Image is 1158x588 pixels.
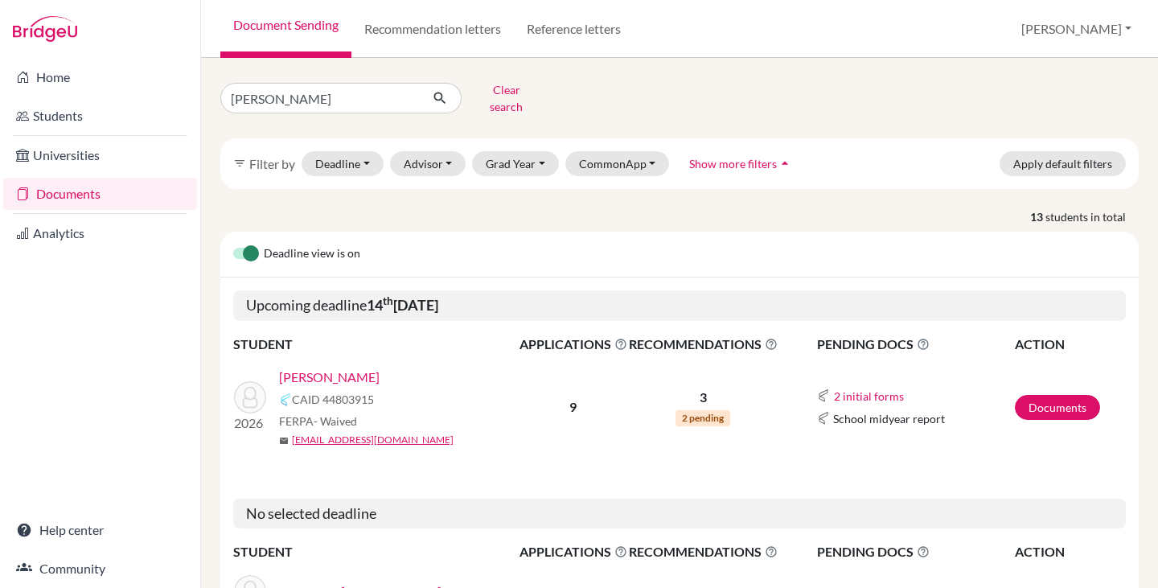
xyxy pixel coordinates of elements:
button: Clear search [462,77,551,119]
a: Community [3,553,197,585]
th: STUDENT [233,541,519,562]
strong: 13 [1030,208,1045,225]
button: Show more filtersarrow_drop_up [675,151,807,176]
span: Deadline view is on [264,245,360,264]
a: Documents [1015,395,1100,420]
button: Apply default filters [1000,151,1126,176]
a: Home [3,61,197,93]
a: Students [3,100,197,132]
span: PENDING DOCS [817,335,1013,354]
i: arrow_drop_up [777,155,793,171]
button: Deadline [302,151,384,176]
a: Help center [3,514,197,546]
span: students in total [1045,208,1139,225]
span: APPLICATIONS [519,542,627,561]
h5: Upcoming deadline [233,290,1126,321]
img: Paiva, Pedro [234,381,266,413]
span: PENDING DOCS [817,542,1013,561]
a: Documents [3,178,197,210]
img: Bridge-U [13,16,77,42]
a: [EMAIL_ADDRESS][DOMAIN_NAME] [292,433,454,447]
th: STUDENT [233,334,519,355]
span: Show more filters [689,157,777,171]
span: RECOMMENDATIONS [629,542,778,561]
p: 3 [629,388,778,407]
button: Advisor [390,151,466,176]
h5: No selected deadline [233,499,1126,529]
img: Common App logo [817,389,830,402]
p: 2026 [234,413,266,433]
button: Grad Year [472,151,559,176]
span: APPLICATIONS [519,335,627,354]
span: - Waived [314,414,357,428]
sup: th [383,294,393,307]
img: Common App logo [817,412,830,425]
input: Find student by name... [220,83,420,113]
th: ACTION [1014,334,1126,355]
th: ACTION [1014,541,1126,562]
span: RECOMMENDATIONS [629,335,778,354]
a: [PERSON_NAME] [279,368,380,387]
span: mail [279,436,289,446]
button: [PERSON_NAME] [1014,14,1139,44]
i: filter_list [233,157,246,170]
span: School midyear report [833,410,945,427]
span: CAID 44803915 [292,391,374,408]
button: 2 initial forms [833,387,905,405]
button: CommonApp [565,151,670,176]
b: 9 [569,399,577,414]
b: 14 [DATE] [367,296,438,314]
img: Common App logo [279,393,292,406]
span: Filter by [249,156,295,171]
a: Universities [3,139,197,171]
span: FERPA [279,413,357,430]
span: 2 pending [675,410,730,426]
a: Analytics [3,217,197,249]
